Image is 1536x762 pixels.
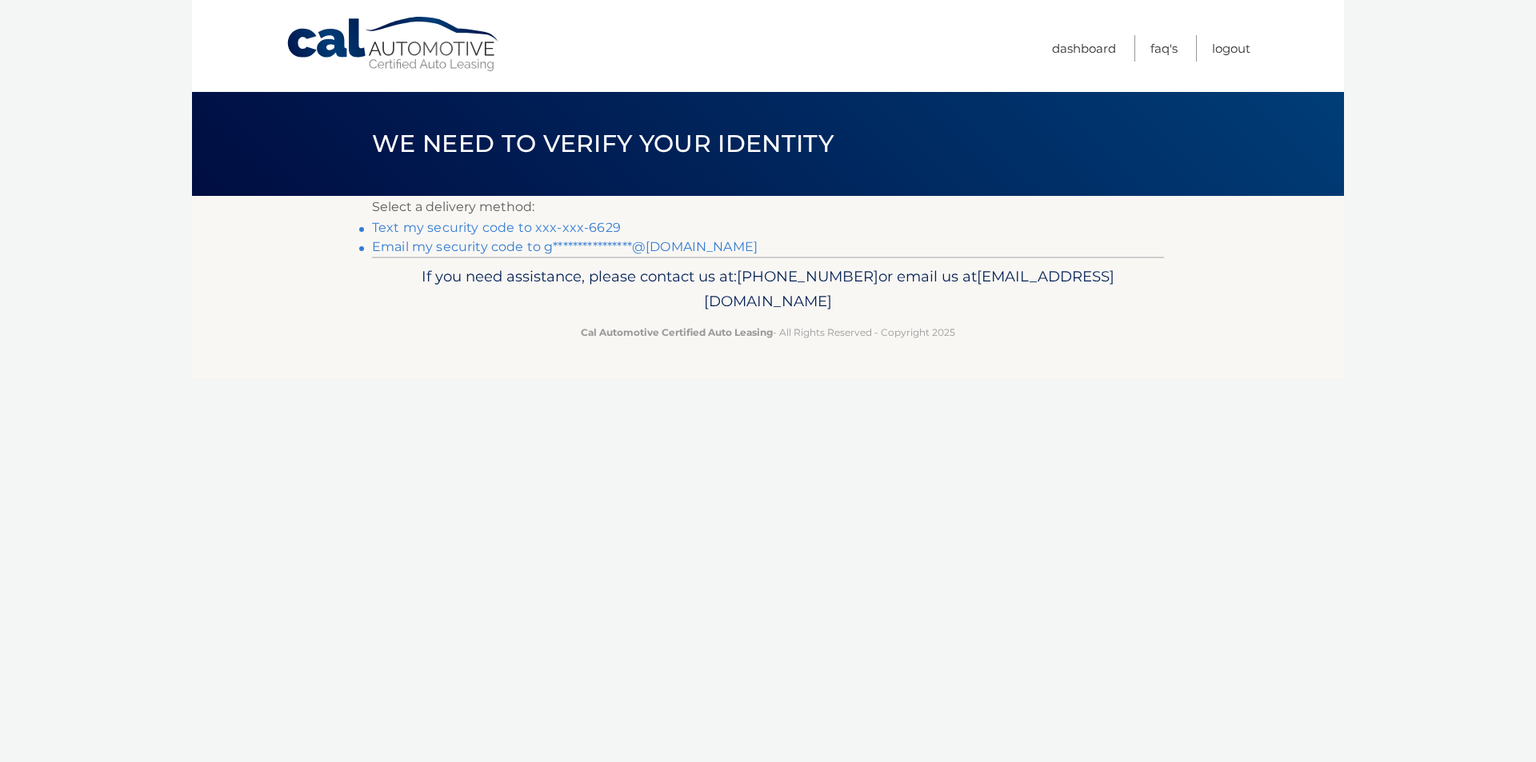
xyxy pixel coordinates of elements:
[372,196,1164,218] p: Select a delivery method:
[1150,35,1178,62] a: FAQ's
[1212,35,1250,62] a: Logout
[382,264,1154,315] p: If you need assistance, please contact us at: or email us at
[372,129,834,158] span: We need to verify your identity
[382,324,1154,341] p: - All Rights Reserved - Copyright 2025
[372,220,621,235] a: Text my security code to xxx-xxx-6629
[737,267,878,285] span: [PHONE_NUMBER]
[1052,35,1116,62] a: Dashboard
[286,16,502,73] a: Cal Automotive
[581,326,773,338] strong: Cal Automotive Certified Auto Leasing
